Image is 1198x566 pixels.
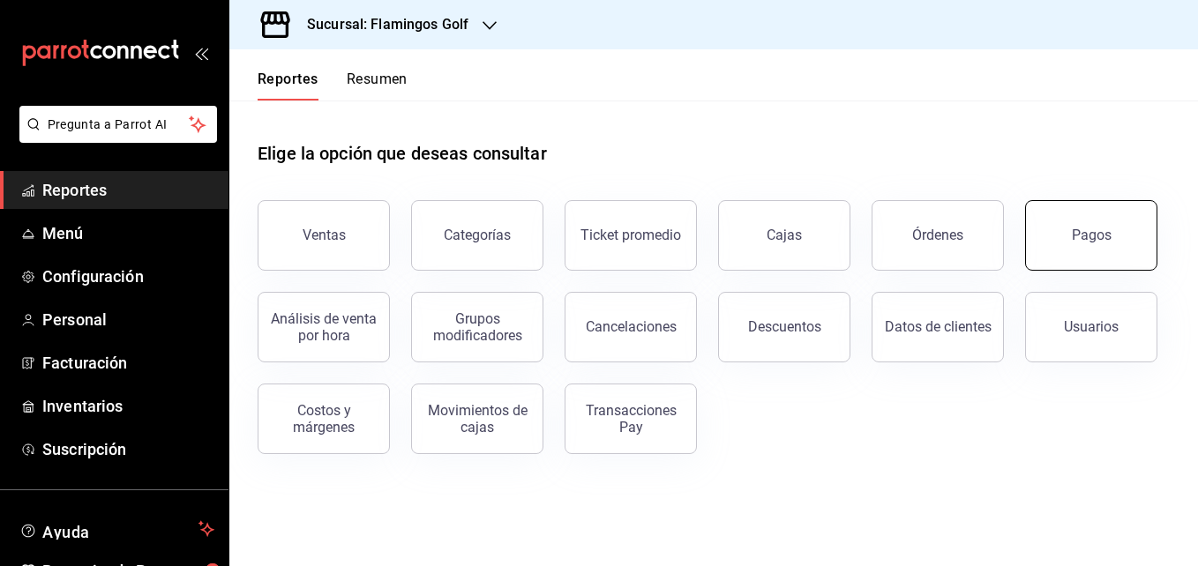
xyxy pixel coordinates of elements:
[1025,292,1157,362] button: Usuarios
[444,227,511,243] div: Categorías
[411,200,543,271] button: Categorías
[303,227,346,243] div: Ventas
[580,227,681,243] div: Ticket promedio
[1072,227,1112,243] div: Pagos
[42,221,214,245] span: Menú
[1025,200,1157,271] button: Pagos
[42,518,191,540] span: Ayuda
[718,200,850,271] a: Cajas
[258,71,318,101] button: Reportes
[293,14,468,35] h3: Sucursal: Flamingos Golf
[347,71,408,101] button: Resumen
[258,140,547,167] h1: Elige la opción que deseas consultar
[565,292,697,362] button: Cancelaciones
[1064,318,1119,335] div: Usuarios
[411,292,543,362] button: Grupos modificadores
[194,46,208,60] button: open_drawer_menu
[258,384,390,454] button: Costos y márgenes
[269,310,378,344] div: Análisis de venta por hora
[748,318,821,335] div: Descuentos
[423,402,532,436] div: Movimientos de cajas
[42,437,214,461] span: Suscripción
[586,318,677,335] div: Cancelaciones
[42,394,214,418] span: Inventarios
[19,106,217,143] button: Pregunta a Parrot AI
[885,318,992,335] div: Datos de clientes
[42,351,214,375] span: Facturación
[42,308,214,331] span: Personal
[48,115,190,134] span: Pregunta a Parrot AI
[718,292,850,362] button: Descuentos
[411,384,543,454] button: Movimientos de cajas
[565,200,697,271] button: Ticket promedio
[423,310,532,344] div: Grupos modificadores
[576,402,685,436] div: Transacciones Pay
[269,402,378,436] div: Costos y márgenes
[12,128,217,146] a: Pregunta a Parrot AI
[912,227,963,243] div: Órdenes
[258,200,390,271] button: Ventas
[42,178,214,202] span: Reportes
[767,225,803,246] div: Cajas
[565,384,697,454] button: Transacciones Pay
[872,200,1004,271] button: Órdenes
[42,264,214,288] span: Configuración
[872,292,1004,362] button: Datos de clientes
[258,292,390,362] button: Análisis de venta por hora
[258,71,408,101] div: navigation tabs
